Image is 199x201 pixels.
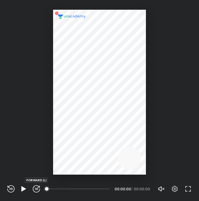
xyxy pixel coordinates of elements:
div: 00:00:00 [134,187,150,191]
img: logo.2a7e12a2.svg [58,15,86,19]
div: FORWARD (L) [25,177,48,183]
img: wMgqJGBwKWe8AAAAABJRU5ErkJggg== [53,10,60,17]
div: / [131,187,133,191]
div: 00:00:00 [115,187,130,191]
